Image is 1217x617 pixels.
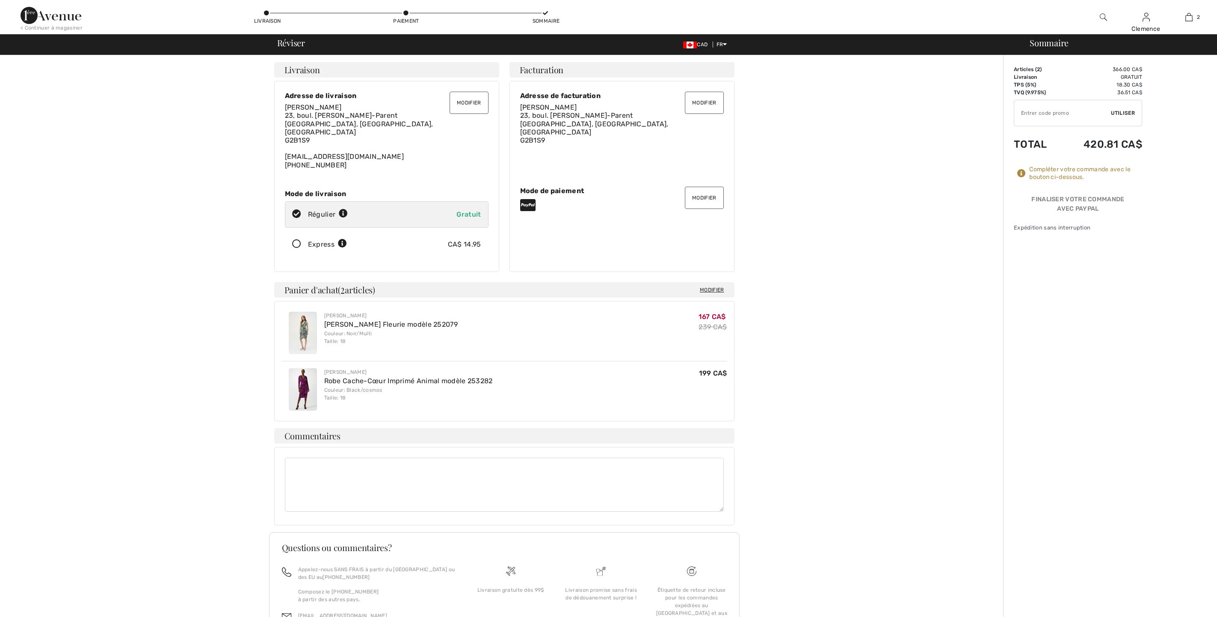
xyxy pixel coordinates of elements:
[1060,73,1142,81] td: Gratuit
[699,323,727,331] s: 239 CA$
[1060,81,1142,89] td: 18.30 CA$
[338,284,375,295] span: ( articles)
[1014,100,1111,126] input: Code promo
[472,586,549,594] div: Livraison gratuite dès 99$
[1060,66,1142,73] td: 366.00 CA$
[683,42,697,48] img: Canadian Dollar
[324,386,493,402] div: Couleur: Black/cosmos Taille: 18
[687,566,696,576] img: Livraison gratuite dès 99$
[308,209,348,220] div: Régulier
[1060,89,1142,96] td: 36.51 CA$
[21,7,81,24] img: 1ère Avenue
[596,566,606,576] img: Livraison promise sans frais de dédouanement surprise&nbsp;!
[274,282,734,298] h4: Panier d'achat
[289,312,317,354] img: Robe Portefeuille Fleurie modèle 252079
[1060,130,1142,159] td: 420.81 CA$
[456,210,481,218] span: Gratuit
[1197,13,1200,21] span: 2
[285,458,724,512] textarea: Commentaires
[683,42,711,48] span: CAD
[1014,73,1060,81] td: Livraison
[298,566,455,581] p: Appelez-nous SANS FRAIS à partir du [GEOGRAPHIC_DATA] ou des EU au
[285,190,489,198] div: Mode de livraison
[324,330,458,345] div: Couleur: Noir/Multi Taille: 18
[1037,66,1040,72] span: 2
[289,368,317,411] img: Robe Cache-Cœur Imprimé Animal modèle 253282
[285,103,489,169] div: [EMAIL_ADDRESS][DOMAIN_NAME] [PHONE_NUMBER]
[533,17,558,25] div: Sommaire
[284,66,320,74] span: Livraison
[520,66,564,74] span: Facturation
[1014,81,1060,89] td: TPS (5%)
[700,286,724,294] span: Modifier
[1168,12,1210,22] a: 2
[285,111,433,144] span: 23, boul. [PERSON_NAME]-Parent [GEOGRAPHIC_DATA], [GEOGRAPHIC_DATA], [GEOGRAPHIC_DATA] G2B1S9
[563,586,640,602] div: Livraison promise sans frais de dédouanement surprise !
[450,92,488,114] button: Modifier
[1185,12,1193,22] img: Mon panier
[324,368,493,376] div: [PERSON_NAME]
[685,92,723,114] button: Modifier
[285,103,342,111] span: [PERSON_NAME]
[277,39,305,47] span: Réviser
[1125,24,1167,33] div: Clemence
[520,92,724,100] div: Adresse de facturation
[298,588,455,603] p: Composez le [PHONE_NUMBER] à partir des autres pays.
[685,187,723,209] button: Modifier
[1143,12,1150,22] img: Mes infos
[1143,13,1150,21] a: Se connecter
[699,369,727,377] span: 199 CA$
[448,239,481,250] div: CA$ 14.95
[1014,130,1060,159] td: Total
[1100,12,1107,22] img: recherche
[282,543,727,552] h3: Questions ou commentaires?
[254,17,280,25] div: Livraison
[324,320,458,328] a: [PERSON_NAME] Fleurie modèle 252079
[274,428,734,444] h4: Commentaires
[285,92,489,100] div: Adresse de livraison
[323,574,370,580] a: [PHONE_NUMBER]
[1029,166,1142,181] div: Compléter votre commande avec le bouton ci-dessous.
[520,187,724,195] div: Mode de paiement
[520,111,669,144] span: 23, boul. [PERSON_NAME]-Parent [GEOGRAPHIC_DATA], [GEOGRAPHIC_DATA], [GEOGRAPHIC_DATA] G2B1S9
[393,17,419,25] div: Paiement
[717,42,727,48] span: FR
[699,313,725,321] span: 167 CA$
[1111,109,1135,117] span: Utiliser
[506,566,515,576] img: Livraison gratuite dès 99$
[520,103,577,111] span: [PERSON_NAME]
[1014,195,1142,217] div: Finaliser votre commande avec PayPal
[1014,89,1060,96] td: TVQ (9.975%)
[324,312,458,319] div: [PERSON_NAME]
[21,24,83,32] div: < Continuer à magasiner
[308,239,347,250] div: Express
[324,377,493,385] a: Robe Cache-Cœur Imprimé Animal modèle 253282
[1014,224,1142,232] div: Expédition sans interruption
[341,283,345,295] span: 2
[282,567,291,577] img: call
[1019,39,1212,47] div: Sommaire
[1014,66,1060,73] td: Articles ( )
